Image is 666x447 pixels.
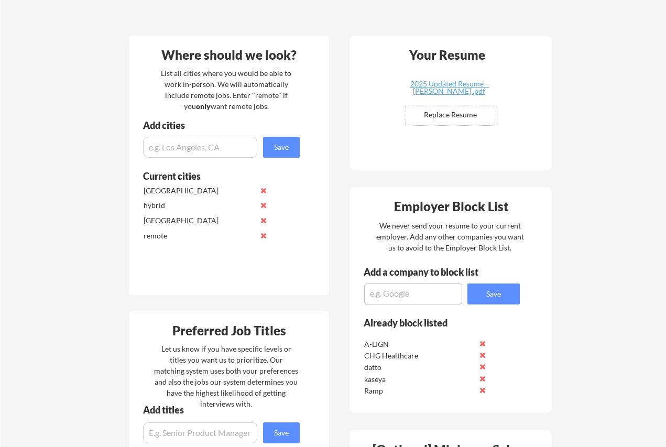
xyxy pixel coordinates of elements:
[387,80,511,96] a: 2025 Updated Resume - [PERSON_NAME] .pdf
[354,200,549,213] div: Employer Block List
[132,49,326,61] div: Where should we look?
[364,267,495,277] div: Add a company to block list
[364,374,475,385] div: kaseya
[395,49,499,61] div: Your Resume
[387,80,511,95] div: 2025 Updated Resume - [PERSON_NAME] .pdf
[132,324,326,337] div: Preferred Job Titles
[196,102,211,111] strong: only
[143,422,257,443] input: E.g. Senior Product Manager
[143,121,302,130] div: Add cities
[144,215,254,226] div: [GEOGRAPHIC_DATA]
[263,137,300,158] button: Save
[154,343,298,409] div: Let us know if you have specific levels or titles you want us to prioritize. Our matching system ...
[467,284,520,304] button: Save
[364,386,475,396] div: Ramp
[143,405,291,415] div: Add titles
[364,339,475,350] div: A-LIGN
[364,318,506,328] div: Already block listed
[143,137,257,158] input: e.g. Los Angeles, CA
[144,231,254,241] div: remote
[364,351,475,361] div: CHG Healthcare
[144,200,254,211] div: hybrid
[364,362,475,373] div: datto
[263,422,300,443] button: Save
[144,186,254,196] div: [GEOGRAPHIC_DATA]
[154,68,298,112] div: List all cities where you would be able to work in-person. We will automatically include remote j...
[375,220,525,253] div: We never send your resume to your current employer. Add any other companies you want us to avoid ...
[143,171,288,181] div: Current cities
